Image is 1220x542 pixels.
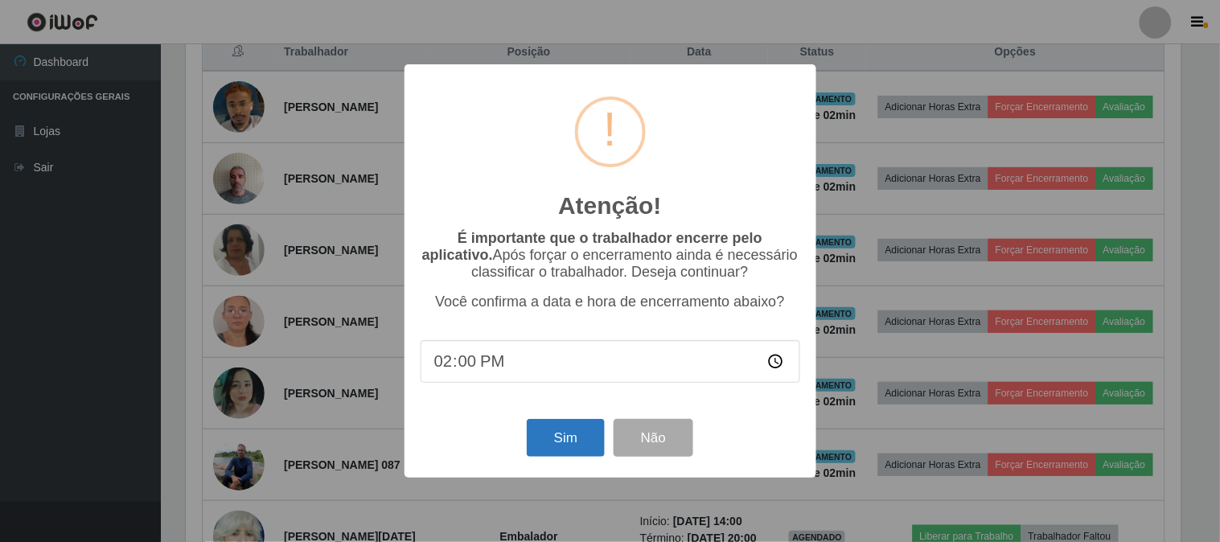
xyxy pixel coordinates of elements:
button: Sim [527,419,605,457]
p: Após forçar o encerramento ainda é necessário classificar o trabalhador. Deseja continuar? [421,230,800,281]
button: Não [614,419,693,457]
h2: Atenção! [558,191,661,220]
p: Você confirma a data e hora de encerramento abaixo? [421,294,800,310]
b: É importante que o trabalhador encerre pelo aplicativo. [422,230,762,263]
